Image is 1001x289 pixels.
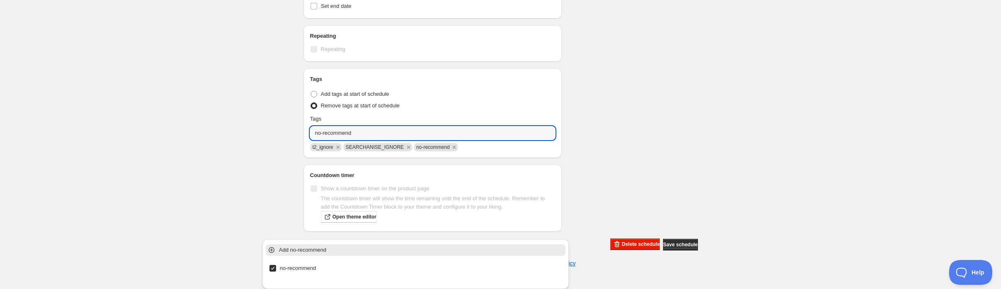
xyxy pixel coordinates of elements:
[663,239,698,250] button: Save schedule
[321,185,430,192] span: Show a countdown timer on the product page
[416,144,450,150] span: no-recommend
[321,102,400,109] span: Remove tags at start of schedule
[313,144,333,150] span: t2_ignore
[663,241,698,248] span: Save schedule
[310,75,556,83] h2: Tags
[321,46,345,52] span: Repeating
[450,143,458,151] button: Remove no-recommend
[321,91,389,97] span: Add tags at start of schedule
[622,241,660,248] span: Delete schedule
[949,260,993,285] iframe: Toggle Customer Support
[333,214,377,220] span: Open theme editor
[279,246,564,254] p: Add no-recommend
[346,144,404,150] span: SEARCHANISE_IGNORE
[610,238,660,250] button: Delete schedule
[321,194,556,211] p: The countdown timer will show the time remaining until the end of the schedule. Remember to add t...
[262,261,569,276] li: no-recommend
[334,143,342,151] button: Remove t2_ignore
[310,32,556,40] h2: Repeating
[321,3,352,9] span: Set end date
[310,115,321,123] p: Tags
[321,211,377,223] a: Open theme editor
[405,143,412,151] button: Remove SEARCHANISE_IGNORE
[310,171,556,180] h2: Countdown timer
